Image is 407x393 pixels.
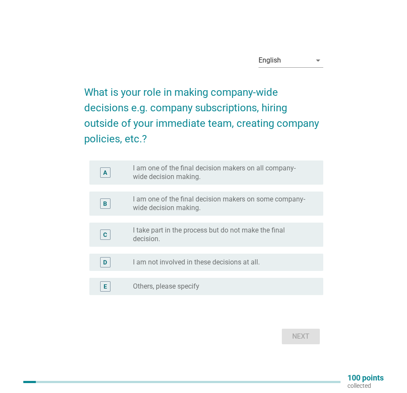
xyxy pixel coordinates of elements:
p: collected [347,382,384,390]
div: E [104,282,107,291]
div: B [103,199,107,208]
label: I take part in the process but do not make the final decision. [133,226,309,243]
div: C [103,230,107,239]
label: I am one of the final decision makers on all company-wide decision making. [133,164,309,181]
i: arrow_drop_down [313,55,323,66]
div: English [259,57,281,64]
div: D [103,258,107,267]
label: Others, please specify [133,282,199,291]
p: 100 points [347,374,384,382]
label: I am one of the final decision makers on some company-wide decision making. [133,195,309,212]
div: A [103,168,107,177]
h2: What is your role in making company-wide decisions e.g. company subscriptions, hiring outside of ... [84,76,323,147]
label: I am not involved in these decisions at all. [133,258,260,267]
